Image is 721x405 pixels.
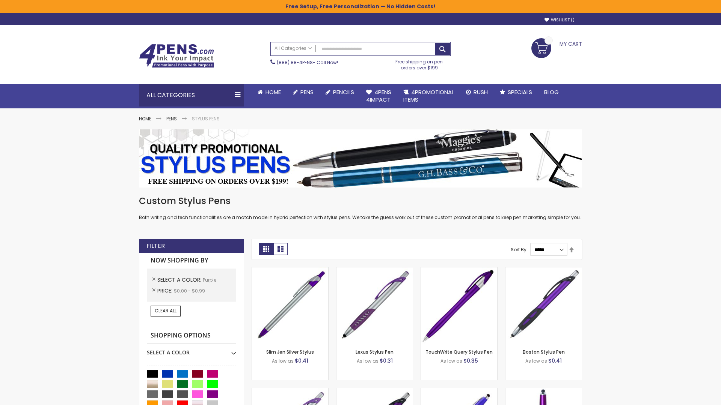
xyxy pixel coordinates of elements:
[139,115,151,122] a: Home
[544,88,559,96] span: Blog
[440,358,462,364] span: As low as
[252,267,328,343] img: Slim Jen Silver Stylus-Purple
[252,267,328,273] a: Slim Jen Silver Stylus-Purple
[474,88,488,96] span: Rush
[463,357,478,364] span: $0.35
[421,267,497,273] a: TouchWrite Query Stylus Pen-Purple
[271,42,316,55] a: All Categories
[203,277,216,283] span: Purple
[300,88,314,96] span: Pens
[336,388,413,394] a: Lexus Metallic Stylus Pen-Purple
[505,388,582,394] a: TouchWrite Command Stylus Pen-Purple
[272,358,294,364] span: As low as
[252,388,328,394] a: Boston Silver Stylus Pen-Purple
[421,267,497,343] img: TouchWrite Query Stylus Pen-Purple
[425,349,493,355] a: TouchWrite Query Stylus Pen
[403,88,454,103] span: 4PROMOTIONAL ITEMS
[366,88,391,103] span: 4Pens 4impact
[147,343,236,356] div: Select A Color
[505,267,582,343] img: Boston Stylus Pen-Purple
[157,276,203,283] span: Select A Color
[287,84,320,100] a: Pens
[460,84,494,100] a: Rush
[139,129,582,187] img: Stylus Pens
[275,45,312,51] span: All Categories
[508,88,532,96] span: Specials
[146,242,165,250] strong: Filter
[380,357,393,364] span: $0.31
[320,84,360,100] a: Pencils
[505,267,582,273] a: Boston Stylus Pen-Purple
[356,349,394,355] a: Lexus Stylus Pen
[265,88,281,96] span: Home
[277,59,313,66] a: (888) 88-4PENS
[336,267,413,273] a: Lexus Stylus Pen-Purple
[511,246,526,253] label: Sort By
[295,357,308,364] span: $0.41
[139,84,244,106] div: All Categories
[360,84,397,108] a: 4Pens4impact
[157,287,174,294] span: Price
[139,195,582,207] h1: Custom Stylus Pens
[266,349,314,355] a: Slim Jen Silver Stylus
[525,358,547,364] span: As low as
[151,306,181,316] a: Clear All
[397,84,460,108] a: 4PROMOTIONALITEMS
[166,115,177,122] a: Pens
[333,88,354,96] span: Pencils
[139,195,582,221] div: Both writing and tech functionalities are a match made in hybrid perfection with stylus pens. We ...
[357,358,379,364] span: As low as
[155,307,176,314] span: Clear All
[259,243,273,255] strong: Grid
[538,84,565,100] a: Blog
[139,44,214,68] img: 4Pens Custom Pens and Promotional Products
[523,349,565,355] a: Boston Stylus Pen
[388,56,451,71] div: Free shipping on pen orders over $199
[147,253,236,268] strong: Now Shopping by
[277,59,338,66] span: - Call Now!
[421,388,497,394] a: Sierra Stylus Twist Pen-Purple
[147,328,236,344] strong: Shopping Options
[192,115,220,122] strong: Stylus Pens
[494,84,538,100] a: Specials
[336,267,413,343] img: Lexus Stylus Pen-Purple
[545,17,575,23] a: Wishlist
[548,357,562,364] span: $0.41
[174,288,205,294] span: $0.00 - $0.99
[252,84,287,100] a: Home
